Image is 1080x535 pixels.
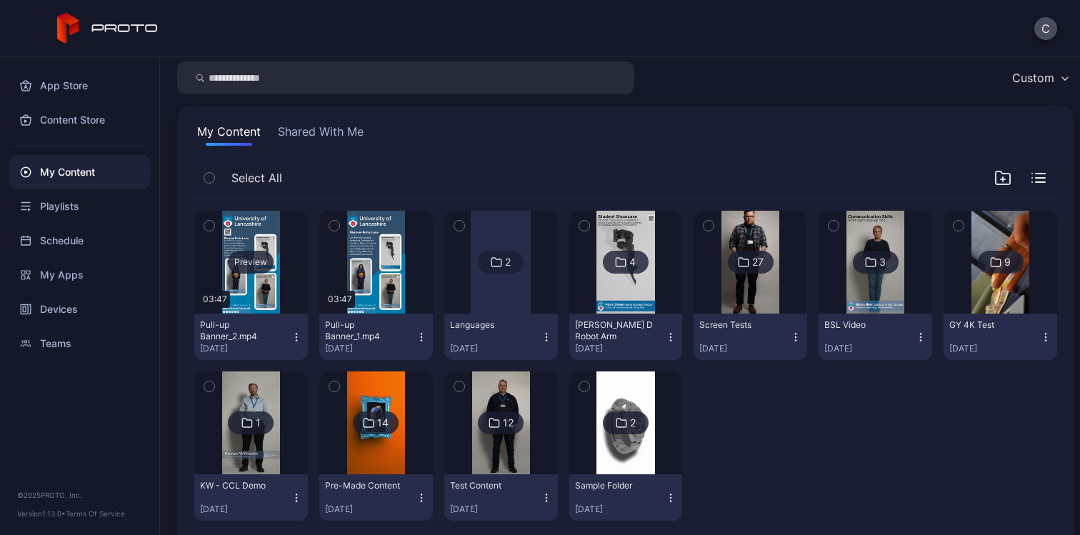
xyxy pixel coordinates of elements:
button: Shared With Me [275,123,366,146]
a: Teams [9,326,151,361]
div: [DATE] [699,343,790,354]
div: 12 [503,416,514,429]
a: Terms Of Service [66,509,125,518]
button: Pull-up Banner_2.mp4[DATE] [194,314,308,360]
a: Playlists [9,189,151,224]
div: [DATE] [575,343,666,354]
div: © 2025 PROTO, Inc. [17,489,142,501]
button: Screen Tests[DATE] [694,314,807,360]
div: 14 [377,416,389,429]
a: Content Store [9,103,151,137]
div: 1 [256,416,261,429]
div: 9 [1004,256,1011,269]
div: [DATE] [949,343,1040,354]
button: Custom [1005,61,1074,94]
div: Test Content [450,480,529,491]
a: Devices [9,292,151,326]
div: KW - CCL Demo [200,480,279,491]
div: [DATE] [824,343,915,354]
button: Languages[DATE] [444,314,558,360]
div: 2 [630,416,636,429]
div: Preview [228,251,274,274]
div: Custom [1012,71,1054,85]
button: Test Content[DATE] [444,474,558,521]
a: App Store [9,69,151,103]
a: Schedule [9,224,151,258]
button: [PERSON_NAME] D Robot Arm[DATE] [569,314,683,360]
div: [DATE] [575,504,666,515]
div: 3 [879,256,886,269]
button: KW - CCL Demo[DATE] [194,474,308,521]
span: Version 1.13.0 • [17,509,66,518]
button: My Content [194,123,264,146]
div: [DATE] [200,504,291,515]
div: 2 [505,256,511,269]
div: [DATE] [325,504,416,515]
div: Adam D Robot Arm [575,319,654,342]
span: Select All [231,169,282,186]
div: 4 [629,256,636,269]
button: Pull-up Banner_1.mp4[DATE] [319,314,433,360]
div: Pull-up Banner_2.mp4 [200,319,279,342]
div: [DATE] [325,343,416,354]
div: BSL Video [824,319,903,331]
div: Screen Tests [699,319,778,331]
div: 27 [752,256,764,269]
div: Pull-up Banner_1.mp4 [325,319,404,342]
a: My Apps [9,258,151,292]
div: Pre-Made Content [325,480,404,491]
button: Pre-Made Content[DATE] [319,474,433,521]
button: Sample Folder[DATE] [569,474,683,521]
div: GY 4K Test [949,319,1028,331]
div: [DATE] [450,504,541,515]
div: Languages [450,319,529,331]
div: [DATE] [200,343,291,354]
button: GY 4K Test[DATE] [944,314,1057,360]
div: [DATE] [450,343,541,354]
button: BSL Video[DATE] [819,314,932,360]
a: My Content [9,155,151,189]
div: Sample Folder [575,480,654,491]
button: C [1034,17,1057,40]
